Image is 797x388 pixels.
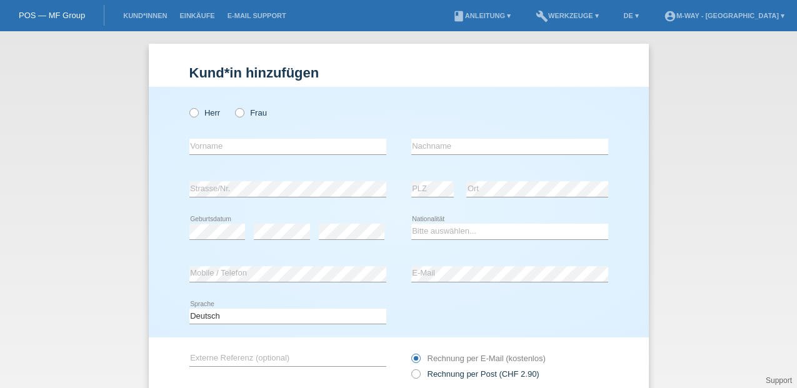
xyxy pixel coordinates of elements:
[411,354,546,363] label: Rechnung per E-Mail (kostenlos)
[658,12,791,19] a: account_circlem-way - [GEOGRAPHIC_DATA] ▾
[536,10,548,22] i: build
[411,354,419,369] input: Rechnung per E-Mail (kostenlos)
[221,12,293,19] a: E-Mail Support
[411,369,419,385] input: Rechnung per Post (CHF 2.90)
[411,369,539,379] label: Rechnung per Post (CHF 2.90)
[189,108,221,117] label: Herr
[189,65,608,81] h1: Kund*in hinzufügen
[766,376,792,385] a: Support
[618,12,645,19] a: DE ▾
[189,108,198,116] input: Herr
[235,108,243,116] input: Frau
[529,12,605,19] a: buildWerkzeuge ▾
[664,10,676,22] i: account_circle
[117,12,173,19] a: Kund*innen
[235,108,267,117] label: Frau
[19,11,85,20] a: POS — MF Group
[453,10,465,22] i: book
[173,12,221,19] a: Einkäufe
[446,12,517,19] a: bookAnleitung ▾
